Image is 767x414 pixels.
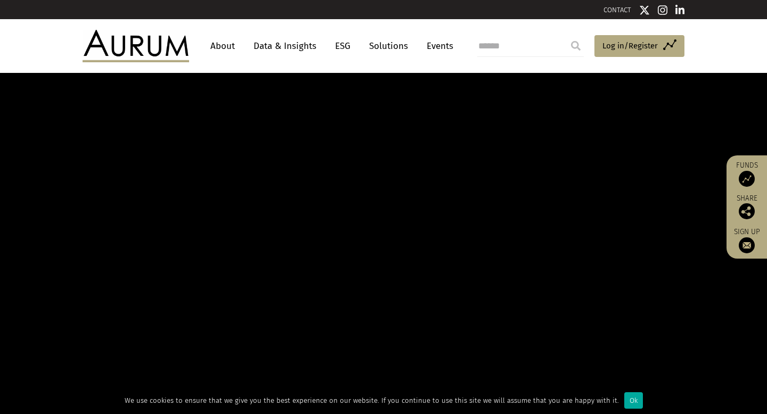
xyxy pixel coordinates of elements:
[330,36,356,56] a: ESG
[739,203,755,219] img: Share this post
[739,171,755,187] img: Access Funds
[732,161,762,187] a: Funds
[624,392,643,409] div: Ok
[594,35,684,57] a: Log in/Register
[732,227,762,253] a: Sign up
[639,5,650,15] img: Twitter icon
[565,35,586,56] input: Submit
[603,6,631,14] a: CONTACT
[83,30,189,62] img: Aurum
[364,36,413,56] a: Solutions
[658,5,667,15] img: Instagram icon
[739,237,755,253] img: Sign up to our newsletter
[421,36,453,56] a: Events
[602,39,658,52] span: Log in/Register
[205,36,240,56] a: About
[675,5,685,15] img: Linkedin icon
[248,36,322,56] a: Data & Insights
[732,195,762,219] div: Share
